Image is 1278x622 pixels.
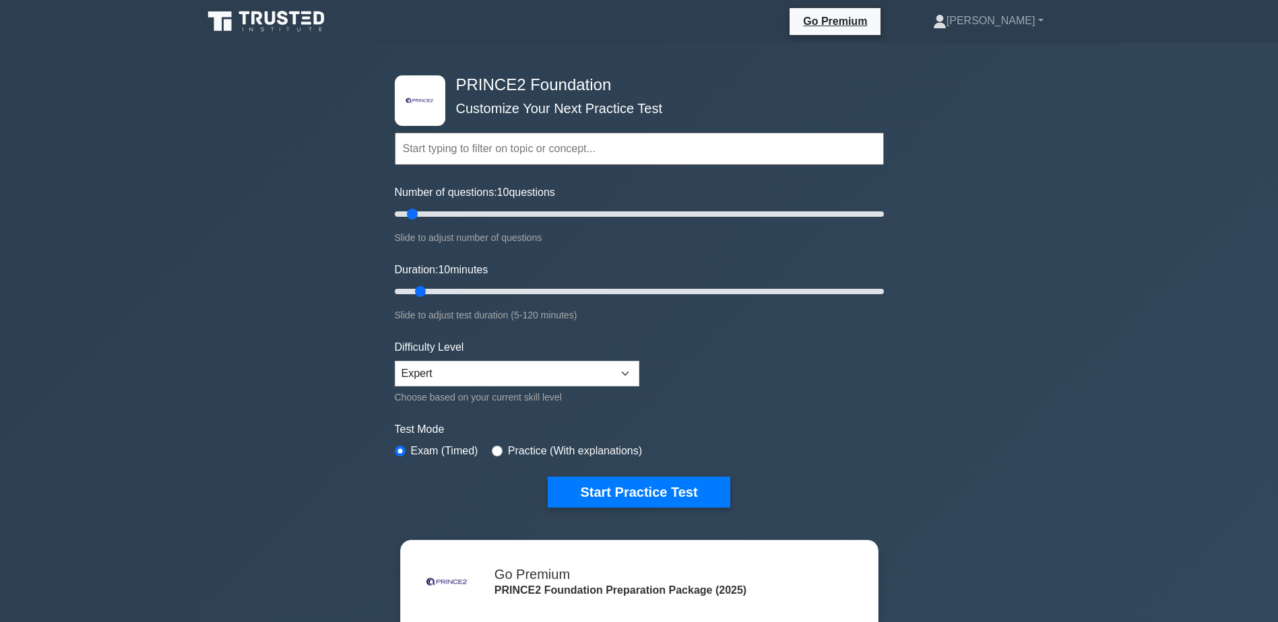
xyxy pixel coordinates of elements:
[395,230,884,246] div: Slide to adjust number of questions
[395,339,464,355] label: Difficulty Level
[395,307,884,323] div: Slide to adjust test duration (5-120 minutes)
[395,389,639,405] div: Choose based on your current skill level
[451,75,818,95] h4: PRINCE2 Foundation
[411,443,478,459] label: Exam (Timed)
[395,133,884,165] input: Start typing to filter on topic or concept...
[497,186,509,198] span: 10
[395,184,555,201] label: Number of questions: questions
[395,262,488,278] label: Duration: minutes
[795,13,875,30] a: Go Premium
[395,421,884,438] label: Test Mode
[901,7,1076,34] a: [PERSON_NAME]
[508,443,642,459] label: Practice (With explanations)
[548,477,730,508] button: Start Practice Test
[438,264,450,275] span: 10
